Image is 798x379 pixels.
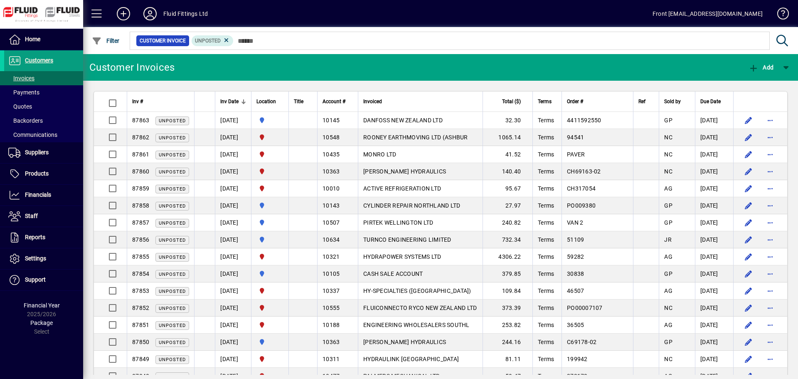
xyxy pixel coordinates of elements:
[159,203,186,209] span: Unposted
[4,206,83,227] a: Staff
[323,322,340,328] span: 10188
[323,185,340,192] span: 10010
[256,97,283,106] div: Location
[538,219,554,226] span: Terms
[4,142,83,163] a: Suppliers
[4,248,83,269] a: Settings
[323,202,340,209] span: 10143
[746,60,776,75] button: Add
[363,270,423,277] span: CASH SALE ACCOUNT
[132,305,149,311] span: 87852
[664,236,672,243] span: JR
[483,334,532,351] td: 244.16
[323,305,340,311] span: 10555
[764,165,777,178] button: More options
[132,202,149,209] span: 87858
[132,117,149,124] span: 87863
[363,219,433,226] span: PIRTEK WELLINGTON LTD
[132,322,149,328] span: 87851
[132,168,149,175] span: 87860
[567,270,584,277] span: 30838
[215,317,251,334] td: [DATE]
[664,134,672,141] span: NC
[664,168,672,175] span: NC
[764,352,777,366] button: More options
[25,149,49,156] span: Suppliers
[764,216,777,229] button: More options
[215,334,251,351] td: [DATE]
[695,265,733,282] td: [DATE]
[567,219,583,226] span: VAN 2
[110,6,137,21] button: Add
[215,265,251,282] td: [DATE]
[323,236,340,243] span: 10634
[695,231,733,248] td: [DATE]
[25,213,38,219] span: Staff
[220,97,246,106] div: Inv Date
[323,287,340,294] span: 10337
[323,219,340,226] span: 10507
[483,317,532,334] td: 253.82
[159,135,186,141] span: Unposted
[764,199,777,212] button: More options
[90,33,122,48] button: Filter
[323,151,340,158] span: 10435
[89,61,175,74] div: Customer Invoices
[4,227,83,248] a: Reports
[742,233,755,246] button: Edit
[195,38,221,44] span: Unposted
[8,75,34,82] span: Invoices
[742,250,755,263] button: Edit
[664,253,672,260] span: AG
[700,97,721,106] span: Due Date
[25,191,51,198] span: Financials
[742,301,755,315] button: Edit
[256,97,276,106] span: Location
[323,168,340,175] span: 10363
[4,163,83,184] a: Products
[567,151,585,158] span: PAVER
[695,334,733,351] td: [DATE]
[159,118,186,124] span: Unposted
[4,85,83,99] a: Payments
[664,287,672,294] span: AG
[25,170,49,177] span: Products
[24,302,60,309] span: Financial Year
[132,236,149,243] span: 87856
[764,267,777,280] button: More options
[132,339,149,345] span: 87850
[25,276,46,283] span: Support
[742,284,755,297] button: Edit
[323,117,340,124] span: 10145
[567,168,601,175] span: CH69163-02
[764,148,777,161] button: More options
[742,182,755,195] button: Edit
[363,117,443,124] span: DANFOSS NEW ZEALAND LTD
[664,356,672,362] span: NC
[764,318,777,332] button: More options
[132,253,149,260] span: 87855
[567,305,603,311] span: PO00007107
[638,97,654,106] div: Ref
[483,163,532,180] td: 140.40
[323,253,340,260] span: 10321
[8,131,57,138] span: Communications
[256,269,283,278] span: AUCKLAND
[742,318,755,332] button: Edit
[664,339,672,345] span: GP
[159,272,186,277] span: Unposted
[742,335,755,349] button: Edit
[538,134,554,141] span: Terms
[567,356,588,362] span: 199942
[664,270,672,277] span: GP
[363,339,446,345] span: [PERSON_NAME] HYDRAULICS
[700,97,728,106] div: Due Date
[695,300,733,317] td: [DATE]
[538,305,554,311] span: Terms
[215,146,251,163] td: [DATE]
[483,351,532,368] td: 81.11
[4,270,83,290] a: Support
[483,129,532,146] td: 1065.14
[764,284,777,297] button: More options
[742,131,755,144] button: Edit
